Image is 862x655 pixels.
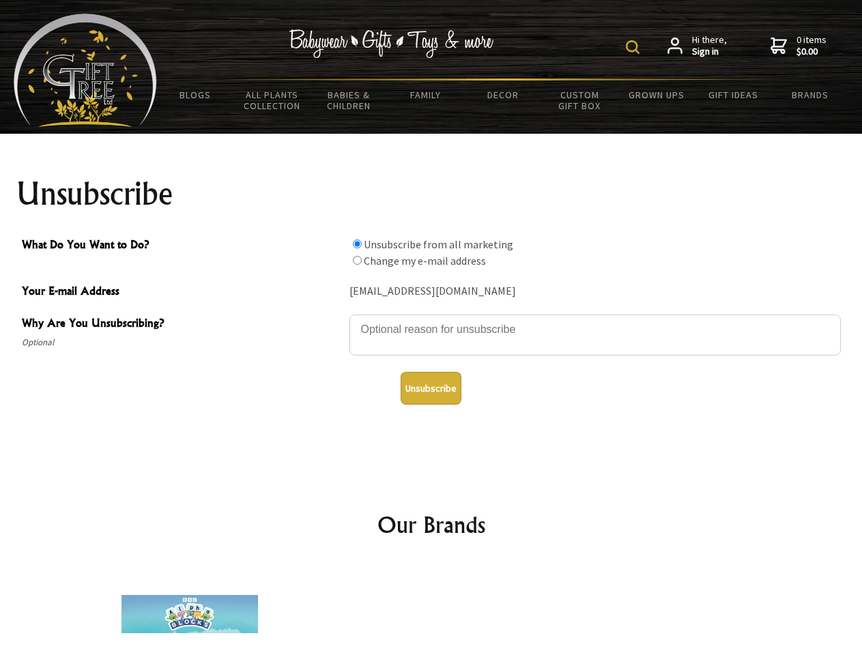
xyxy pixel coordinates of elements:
[311,81,388,120] a: Babies & Children
[22,282,343,302] span: Your E-mail Address
[667,34,727,58] a: Hi there,Sign in
[464,81,541,109] a: Decor
[364,254,486,267] label: Change my e-mail address
[14,14,157,127] img: Babyware - Gifts - Toys and more...
[541,81,618,120] a: Custom Gift Box
[349,315,841,355] textarea: Why Are You Unsubscribing?
[692,46,727,58] strong: Sign in
[289,29,494,58] img: Babywear - Gifts - Toys & more
[349,281,841,302] div: [EMAIL_ADDRESS][DOMAIN_NAME]
[364,237,513,251] label: Unsubscribe from all marketing
[692,34,727,58] span: Hi there,
[626,40,640,54] img: product search
[22,236,343,256] span: What Do You Want to Do?
[234,81,311,120] a: All Plants Collection
[771,34,827,58] a: 0 items$0.00
[401,372,461,405] button: Unsubscribe
[695,81,772,109] a: Gift Ideas
[772,81,849,109] a: Brands
[27,508,835,541] h2: Our Brands
[353,239,362,248] input: What Do You Want to Do?
[16,177,846,210] h1: Unsubscribe
[353,256,362,265] input: What Do You Want to Do?
[22,334,343,351] span: Optional
[796,33,827,58] span: 0 items
[618,81,695,109] a: Grown Ups
[22,315,343,334] span: Why Are You Unsubscribing?
[157,81,234,109] a: BLOGS
[388,81,465,109] a: Family
[796,46,827,58] strong: $0.00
